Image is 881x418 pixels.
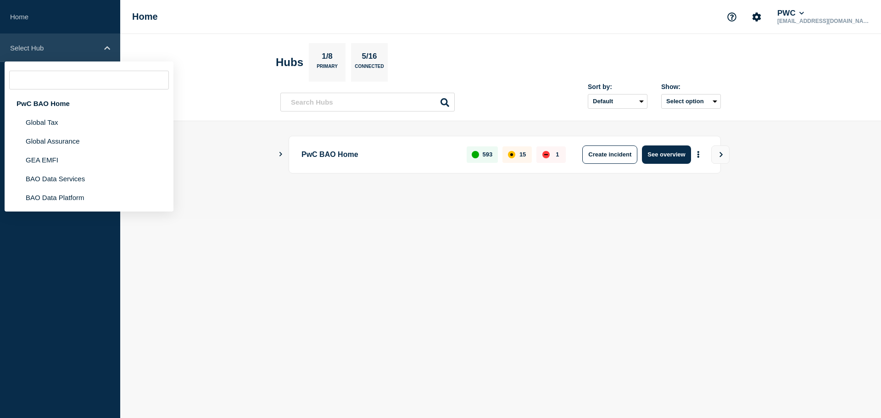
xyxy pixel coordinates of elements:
[692,146,704,163] button: More actions
[661,83,721,90] div: Show:
[483,151,493,158] p: 593
[588,83,647,90] div: Sort by:
[132,11,158,22] h1: Home
[542,151,550,158] div: down
[301,145,456,164] p: PwC BAO Home
[642,145,691,164] button: See overview
[358,52,380,64] p: 5/16
[276,56,303,69] h2: Hubs
[472,151,479,158] div: up
[775,18,871,24] p: [EMAIL_ADDRESS][DOMAIN_NAME]
[747,7,766,27] button: Account settings
[519,151,526,158] p: 15
[661,94,721,109] button: Select option
[280,93,455,111] input: Search Hubs
[5,188,173,207] li: BAO Data Platform
[355,64,384,73] p: Connected
[582,145,637,164] button: Create incident
[775,9,806,18] button: PWC
[10,44,98,52] p: Select Hub
[5,94,173,113] div: PwC BAO Home
[5,113,173,132] li: Global Tax
[508,151,515,158] div: affected
[588,94,647,109] select: Sort by
[722,7,742,27] button: Support
[5,132,173,150] li: Global Assurance
[317,64,338,73] p: Primary
[318,52,336,64] p: 1/8
[5,150,173,169] li: GEA EMFI
[279,151,283,158] button: Show Connected Hubs
[5,169,173,188] li: BAO Data Services
[711,145,730,164] button: View
[556,151,559,158] p: 1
